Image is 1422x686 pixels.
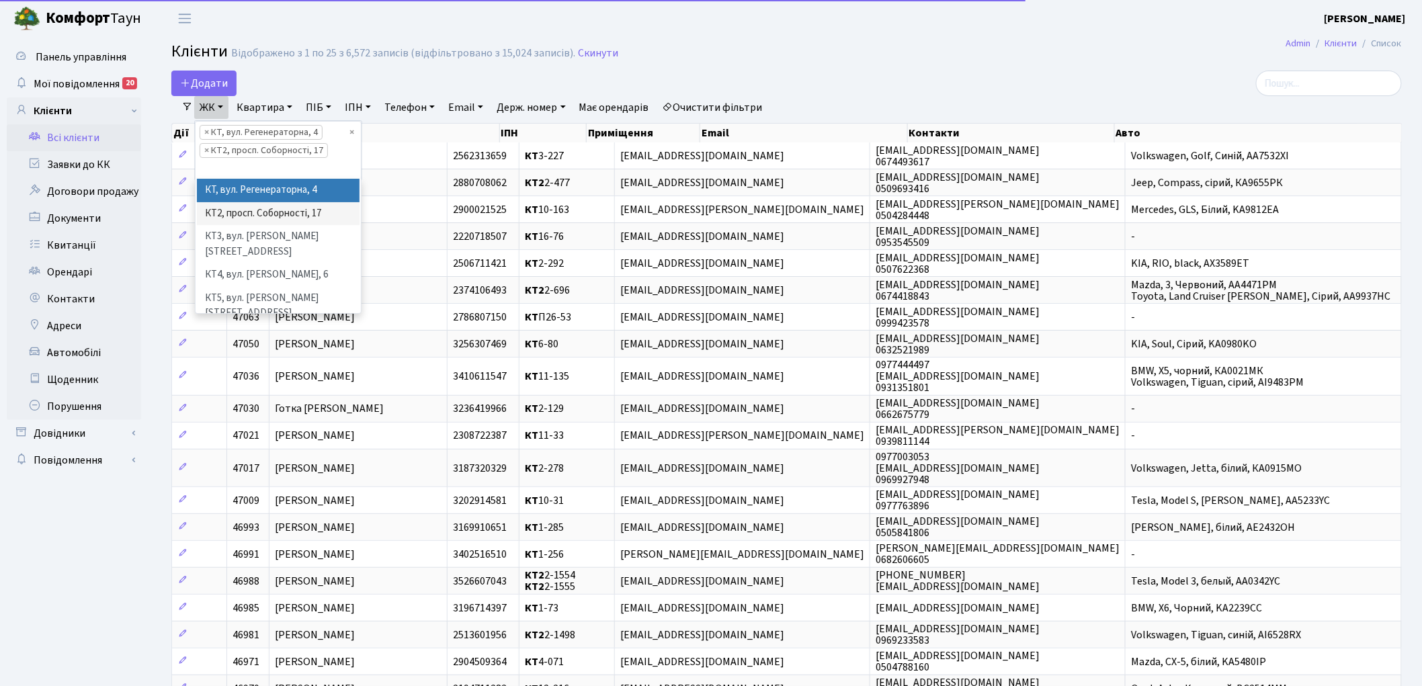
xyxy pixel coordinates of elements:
li: КТ5, вул. [PERSON_NAME][STREET_ADDRESS] [197,287,360,325]
div: 20 [122,77,137,89]
span: [EMAIL_ADDRESS][DOMAIN_NAME] [620,493,784,508]
a: Держ. номер [491,96,571,119]
a: Панель управління [7,44,141,71]
b: КТ [525,547,538,562]
span: [PERSON_NAME][EMAIL_ADDRESS][DOMAIN_NAME] [620,547,864,562]
span: 3-227 [525,148,564,163]
span: [EMAIL_ADDRESS][DOMAIN_NAME] 0969233583 [876,621,1040,648]
span: Таун [46,7,141,30]
span: 2-1554 2-1555 [525,568,575,594]
span: 10-163 [525,202,569,217]
span: 2562313659 [453,148,507,163]
span: 0977444497 [EMAIL_ADDRESS][DOMAIN_NAME] 0931351801 [876,357,1040,395]
span: 2220718507 [453,229,507,244]
span: KIA, RIO, black, AX3589ET [1131,256,1249,271]
span: [EMAIL_ADDRESS][DOMAIN_NAME] [620,229,784,244]
span: 46985 [233,601,259,615]
span: [EMAIL_ADDRESS][DOMAIN_NAME] 0977763896 [876,487,1040,513]
span: 11-135 [525,369,569,384]
a: Квитанції [7,232,141,259]
span: 46971 [233,654,259,669]
span: 2-1498 [525,628,575,642]
span: 3256307469 [453,337,507,351]
span: [EMAIL_ADDRESS][DOMAIN_NAME] 0632521989 [876,331,1040,357]
a: Договори продажу [7,178,141,205]
span: [EMAIL_ADDRESS][DOMAIN_NAME] [620,310,784,325]
span: 2786807150 [453,310,507,325]
span: Mazda, CX-5, білий, KA5480IP [1131,654,1266,669]
span: 3402516510 [453,547,507,562]
span: [EMAIL_ADDRESS][DOMAIN_NAME] [620,628,784,642]
span: [EMAIL_ADDRESS][DOMAIN_NAME] [620,337,784,351]
span: Мої повідомлення [34,77,120,91]
th: ІПН [500,124,587,142]
li: КТ, вул. Регенераторна, 4 [197,179,360,202]
a: Клієнти [1325,36,1357,50]
span: [PERSON_NAME] [275,310,355,325]
b: КТ [525,256,538,271]
span: [EMAIL_ADDRESS][DOMAIN_NAME] [620,601,784,615]
span: 47009 [233,493,259,508]
b: КТ [525,369,538,384]
button: Переключити навігацію [168,7,202,30]
span: [EMAIL_ADDRESS][DOMAIN_NAME] [620,574,784,589]
a: Всі клієнти [7,124,141,151]
b: КТ2 [525,175,544,190]
span: 47030 [233,402,259,417]
span: 2880708062 [453,175,507,190]
span: 6-80 [525,337,558,351]
a: ІПН [339,96,376,119]
a: Адреси [7,312,141,339]
b: КТ [525,601,538,615]
span: 1-285 [525,520,564,535]
a: Порушення [7,393,141,420]
span: 10-31 [525,493,564,508]
span: 3526607043 [453,574,507,589]
span: [EMAIL_ADDRESS][DOMAIN_NAME] 0662675779 [876,396,1040,422]
span: Клієнти [171,40,228,63]
a: Документи [7,205,141,232]
span: Mercedes, GLS, Білий, KA9812EA [1131,202,1279,217]
span: Додати [180,76,228,91]
span: [PERSON_NAME] [275,520,355,535]
span: 2506711421 [453,256,507,271]
a: Має орендарів [574,96,655,119]
span: 47017 [233,461,259,476]
th: Авто [1115,124,1403,142]
span: [EMAIL_ADDRESS][DOMAIN_NAME] 0953545509 [876,224,1040,250]
b: [PERSON_NAME] [1325,11,1406,26]
span: Volkswagen, Jetta, білий, КА0915МО [1131,461,1302,476]
li: Список [1357,36,1402,51]
span: 46991 [233,547,259,562]
span: [PERSON_NAME] [275,547,355,562]
b: КТ [525,461,538,476]
span: Готка [PERSON_NAME] [275,402,384,417]
li: КТ2, просп. Соборності, 17 [197,202,360,226]
span: 2374106493 [453,283,507,298]
span: Volkswagen, Golf, Синій, AA7532XI [1131,148,1289,163]
span: 47021 [233,429,259,443]
b: КТ [525,520,538,535]
img: logo.png [13,5,40,32]
span: [EMAIL_ADDRESS][DOMAIN_NAME] 0505841806 [876,514,1040,540]
span: 46993 [233,520,259,535]
a: Контакти [7,286,141,312]
a: ПІБ [300,96,337,119]
span: [PERSON_NAME] [275,461,355,476]
span: [EMAIL_ADDRESS][DOMAIN_NAME] 0509693416 [876,170,1040,196]
a: Повідомлення [7,447,141,474]
li: КТ4, вул. [PERSON_NAME], 6 [197,263,360,287]
span: [PERSON_NAME] [275,574,355,589]
span: [PHONE_NUMBER] [EMAIL_ADDRESS][DOMAIN_NAME] [876,568,1040,594]
li: КТ, вул. Регенераторна, 4 [200,125,323,140]
b: КТ [525,402,538,417]
span: 3236419966 [453,402,507,417]
li: КТ2, просп. Соборності, 17 [200,143,328,158]
span: 3410611547 [453,369,507,384]
span: [EMAIL_ADDRESS][DOMAIN_NAME] [620,402,784,417]
th: Контакти [908,124,1115,142]
span: 2-292 [525,256,564,271]
span: 2-696 [525,283,570,298]
span: [EMAIL_ADDRESS][DOMAIN_NAME] [620,256,784,271]
span: 16-76 [525,229,564,244]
